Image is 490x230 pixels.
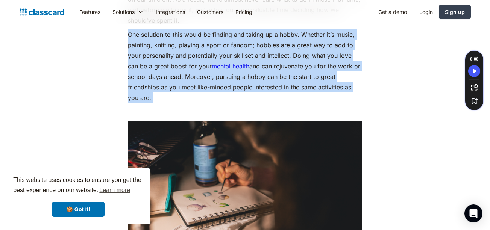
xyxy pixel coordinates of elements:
span: This website uses cookies to ensure you get the best experience on our website. [13,176,143,196]
a: Customers [191,3,229,20]
div: cookieconsent [6,168,150,224]
a: Features [73,3,106,20]
div: Sign up [445,8,465,16]
div: Open Intercom Messenger [464,204,482,222]
a: Sign up [439,5,471,19]
p: One solution to this would be finding and taking up a hobby. Whether it’s music, painting, knitti... [128,29,362,103]
a: dismiss cookie message [52,202,105,217]
a: mental health [212,62,249,70]
a: Get a demo [372,3,413,20]
p: ‍ [128,107,362,117]
div: Solutions [112,8,135,16]
a: home [20,7,64,17]
a: Login [413,3,439,20]
a: Integrations [150,3,191,20]
div: Solutions [106,3,150,20]
a: learn more about cookies [98,185,131,196]
a: Pricing [229,3,258,20]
